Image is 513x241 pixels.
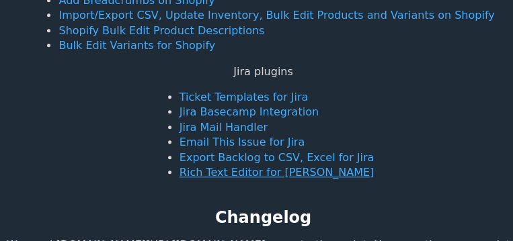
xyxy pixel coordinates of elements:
a: Ticket Templates for Jira [180,91,308,103]
a: Jira Basecamp Integration [180,105,319,118]
a: Jira Mail Handler [180,121,268,134]
a: Bulk Edit Variants for Shopify [58,39,215,52]
h2: Changelog [215,207,311,230]
a: Export Backlog to CSV, Excel for Jira [180,151,374,164]
a: Rich Text Editor for [PERSON_NAME] [180,166,374,179]
a: Email This Issue for Jira [180,136,305,148]
a: Shopify Bulk Edit Product Descriptions [58,24,264,37]
a: Import/Export CSV, Update Inventory, Bulk Edit Products and Variants on Shopify [58,9,494,21]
